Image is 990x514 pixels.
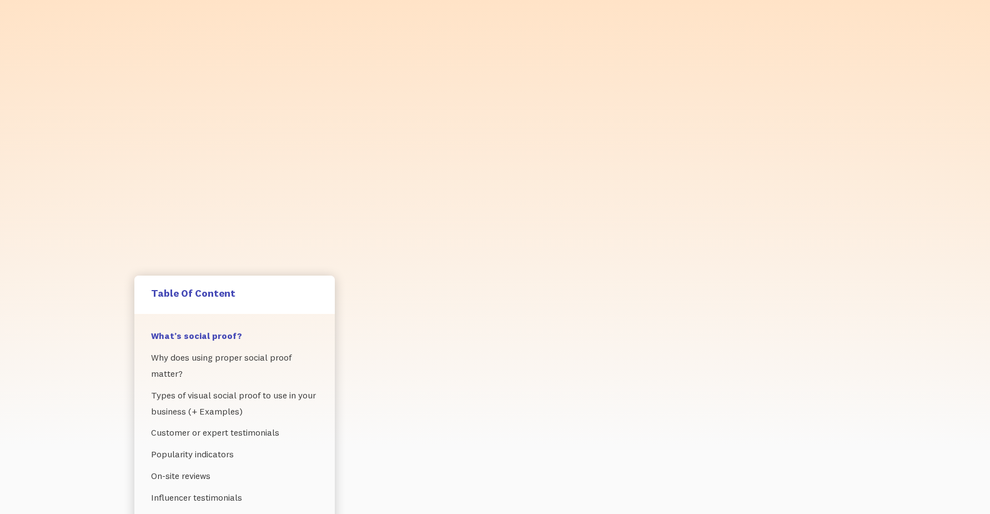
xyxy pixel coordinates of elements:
a: Types of visual social proof to use in your business (+ Examples) [151,385,318,422]
a: Influencer testimonials [151,487,318,508]
strong: What’s social proof? [151,330,242,341]
a: What’s social proof? [151,325,318,347]
a: Why does using proper social proof matter? [151,347,318,385]
a: On-site reviews [151,465,318,487]
a: Customer or expert testimonials [151,422,318,443]
a: Popularity indicators [151,443,318,465]
h5: Table Of Content [151,287,318,300]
